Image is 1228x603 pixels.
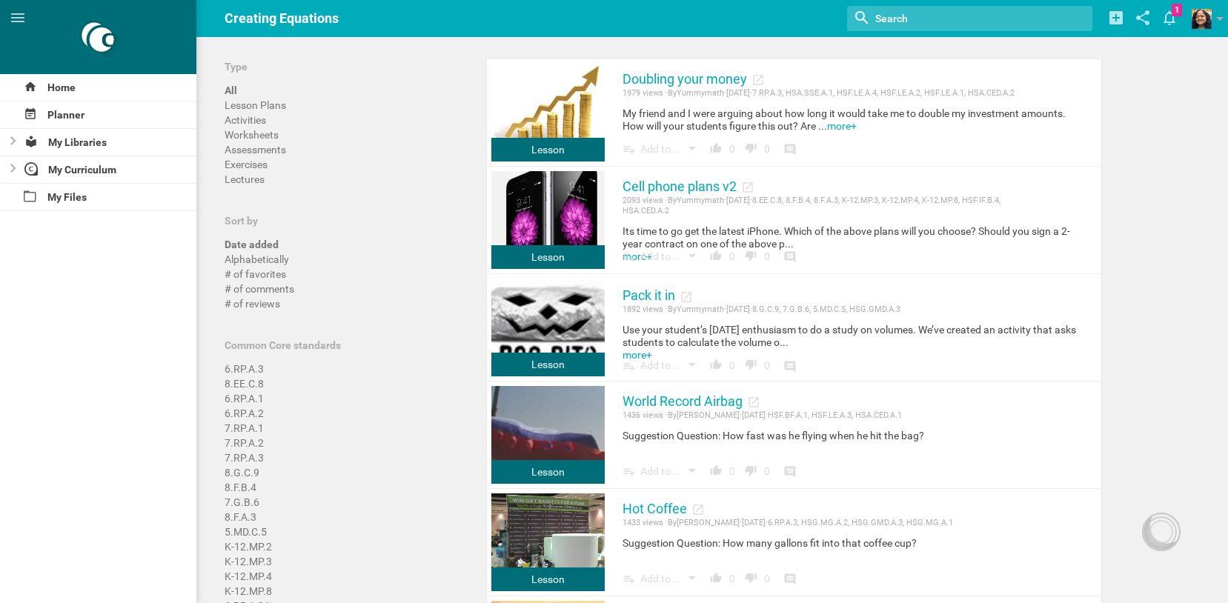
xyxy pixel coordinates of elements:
div: # of comments [225,281,294,296]
div: Suggestion Question: How fast was he flying when he hit the bag? [623,430,1087,442]
div: My Curriculum [20,156,197,183]
span: HSF.BF.A.1, HSF.LE.A.3, HSA.CED.A.1 [768,410,902,420]
span: 1979 views · [623,88,668,98]
span: Creating Equations [225,10,339,26]
a: Doubling your money [623,70,747,88]
div: Activities [225,113,266,127]
div: 7.RP.A.3 [225,450,264,465]
div: Date added [225,237,279,252]
span: · [766,518,768,527]
div: # of reviews [225,296,280,311]
div: K-12.MP.3 [225,554,272,569]
span: 2014-10-20T01:22:47+00:00 [726,196,750,205]
div: 8.EE.C.8 [225,376,264,391]
span: · [724,196,726,205]
div: Lesson [491,245,605,269]
div: 7.G.B.6 [225,495,259,510]
a: Pack it in [623,287,675,304]
span: 0 [729,465,735,477]
span: 0 [764,465,770,477]
span: 2014-12-14T22:19:05+00:00 [742,518,766,527]
span: 0 [729,359,735,371]
span: My friend and I were arguing about how long it would take me to double my investment amounts. How... [623,107,1066,132]
div: Add to... [623,459,680,483]
div: Lesson [491,353,605,376]
div: 6.RP.A.2 [225,406,264,421]
div: My Libraries [20,129,197,156]
div: # of favorites [225,267,286,281]
span: 2014-12-14T22:19:05+00:00 [742,410,766,420]
div: Worksheets [225,127,279,142]
div: Alphabetically [225,252,289,267]
div: Add to... [623,567,680,590]
div: Add to... [623,244,680,268]
span: By [668,410,677,420]
p: Its time to go get the latest iPhone. Which of the above plans will you choose? Should you sign a... [623,225,1087,250]
div: 5.MD.C.5 [225,524,267,539]
a: Yummymath [677,304,724,314]
div: K-12.MP.4 [225,569,272,584]
input: Search [874,9,1020,28]
a: Yummymath [677,196,724,205]
div: 8.F.A.3 [225,510,256,524]
span: Sort by [225,215,258,227]
a: more+ [827,120,857,132]
span: 8.G.C.9, 7.G.B.6, 5.MD.C.5, HSG.GMD.A.3 [752,304,900,314]
span: 6.RP.A.3, HSG.MG.A.2, HSG.GMD.A.3, HSG.MG.A.1 [768,518,953,527]
span: · [766,410,768,420]
span: By [668,518,677,527]
div: Lesson [491,567,605,591]
span: By [668,88,677,98]
span: 0 [764,143,770,155]
div: Assessments [225,142,286,157]
a: Yummymath [677,88,724,98]
div: Lesson Plans [225,98,286,113]
span: 1436 views · [623,410,668,420]
div: 6.RP.A.3 [225,362,264,376]
a: Cell phone plans v2 [623,178,737,196]
span: 1433 views · [623,518,668,527]
a: [PERSON_NAME] [677,410,740,420]
span: 7.RP.A.3, HSA.SSE.A.1, HSF.LE.A.4, HSF.LE.A.2, HSF.LE.A.1, HSA.CED.A.2 [752,88,1015,98]
span: 0 [764,250,770,262]
div: 7.RP.A.1 [225,421,264,436]
div: K-12.MP.8 [225,584,272,599]
span: By [668,304,677,314]
div: K-12.MP.2 [225,539,272,554]
div: Add to... [623,137,680,161]
span: 0 [764,573,770,584]
span: 2093 views · [623,196,668,205]
div: Suggestion Question: How many gallons fit into that coffee cup? [623,537,1087,550]
div: Add to... [623,353,680,377]
div: 8.F.B.4 [225,480,256,495]
span: Common Core standards [225,339,341,351]
span: · [750,304,752,314]
div: 7.RP.A.2 [225,436,264,450]
div: Exercises [225,157,268,172]
span: 0 [764,359,770,371]
a: World Record Airbag [623,393,743,410]
span: · [724,88,726,98]
a: more+ [623,349,652,361]
a: Hot Coffee [623,500,687,518]
span: 0 [729,573,735,584]
a: [PERSON_NAME] [677,518,740,527]
span: 1892 views · [623,304,668,314]
span: 2014-09-19T19:52:26+00:00 [726,88,750,98]
span: · [724,304,726,314]
span: · [750,88,752,98]
span: Type [225,61,248,73]
span: · [740,410,742,420]
span: 2014-10-28T02:24:31+00:00 [726,304,750,314]
div: 8.G.C.9 [225,465,259,480]
div: 6.RP.A.1 [225,391,264,406]
span: By [668,196,677,205]
div: Lesson [491,460,605,484]
span: 8.EE.C.8, 8.F.B.4, 8.F.A.3, K-12.MP.3, K-12.MP.4, K-12.MP.8, HSF.IF.B.4, HSA.CED.A.2 [623,196,1000,216]
p: Use your student’s [DATE] enthusiasm to do a study on volumes. We’ve created an activity that ask... [623,324,1087,349]
div: Lectures [225,172,265,187]
div: Lesson [491,138,605,161]
span: 0 [729,250,735,262]
span: 0 [729,143,735,155]
span: · [750,196,752,205]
